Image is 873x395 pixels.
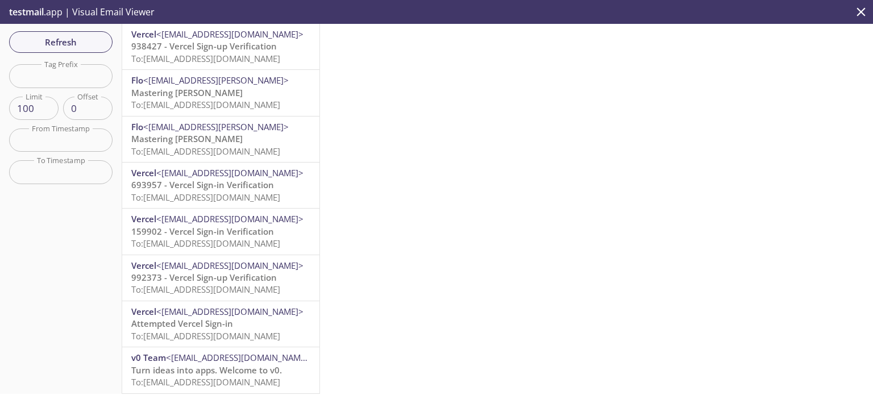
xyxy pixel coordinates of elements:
[166,352,313,363] span: <[EMAIL_ADDRESS][DOMAIN_NAME]>
[122,209,319,254] div: Vercel<[EMAIL_ADDRESS][DOMAIN_NAME]>159902 - Vercel Sign-in VerificationTo:[EMAIL_ADDRESS][DOMAIN...
[9,6,44,18] span: testmail
[131,238,280,249] span: To: [EMAIL_ADDRESS][DOMAIN_NAME]
[131,40,277,52] span: 938427 - Vercel Sign-up Verification
[131,364,282,376] span: Turn ideas into apps. Welcome to v0.
[131,192,280,203] span: To: [EMAIL_ADDRESS][DOMAIN_NAME]
[156,260,304,271] span: <[EMAIL_ADDRESS][DOMAIN_NAME]>
[122,301,319,347] div: Vercel<[EMAIL_ADDRESS][DOMAIN_NAME]>Attempted Vercel Sign-inTo:[EMAIL_ADDRESS][DOMAIN_NAME]
[122,347,319,393] div: v0 Team<[EMAIL_ADDRESS][DOMAIN_NAME]>Turn ideas into apps. Welcome to v0.To:[EMAIL_ADDRESS][DOMAI...
[131,179,274,190] span: 693957 - Vercel Sign-in Verification
[131,133,243,144] span: Mastering [PERSON_NAME]
[131,330,280,342] span: To: [EMAIL_ADDRESS][DOMAIN_NAME]
[156,213,304,224] span: <[EMAIL_ADDRESS][DOMAIN_NAME]>
[18,35,103,49] span: Refresh
[156,167,304,178] span: <[EMAIL_ADDRESS][DOMAIN_NAME]>
[131,87,243,98] span: Mastering [PERSON_NAME]
[131,213,156,224] span: Vercel
[143,74,289,86] span: <[EMAIL_ADDRESS][PERSON_NAME]>
[131,99,280,110] span: To: [EMAIL_ADDRESS][DOMAIN_NAME]
[131,376,280,388] span: To: [EMAIL_ADDRESS][DOMAIN_NAME]
[131,318,233,329] span: Attempted Vercel Sign-in
[131,260,156,271] span: Vercel
[122,117,319,162] div: Flo<[EMAIL_ADDRESS][PERSON_NAME]>Mastering [PERSON_NAME]To:[EMAIL_ADDRESS][DOMAIN_NAME]
[131,167,156,178] span: Vercel
[131,272,277,283] span: 992373 - Vercel Sign-up Verification
[131,352,166,363] span: v0 Team
[156,306,304,317] span: <[EMAIL_ADDRESS][DOMAIN_NAME]>
[122,24,319,69] div: Vercel<[EMAIL_ADDRESS][DOMAIN_NAME]>938427 - Vercel Sign-up VerificationTo:[EMAIL_ADDRESS][DOMAIN...
[122,255,319,301] div: Vercel<[EMAIL_ADDRESS][DOMAIN_NAME]>992373 - Vercel Sign-up VerificationTo:[EMAIL_ADDRESS][DOMAIN...
[131,121,143,132] span: Flo
[122,163,319,208] div: Vercel<[EMAIL_ADDRESS][DOMAIN_NAME]>693957 - Vercel Sign-in VerificationTo:[EMAIL_ADDRESS][DOMAIN...
[131,145,280,157] span: To: [EMAIL_ADDRESS][DOMAIN_NAME]
[131,306,156,317] span: Vercel
[131,74,143,86] span: Flo
[122,70,319,115] div: Flo<[EMAIL_ADDRESS][PERSON_NAME]>Mastering [PERSON_NAME]To:[EMAIL_ADDRESS][DOMAIN_NAME]
[131,53,280,64] span: To: [EMAIL_ADDRESS][DOMAIN_NAME]
[156,28,304,40] span: <[EMAIL_ADDRESS][DOMAIN_NAME]>
[131,226,274,237] span: 159902 - Vercel Sign-in Verification
[9,31,113,53] button: Refresh
[131,284,280,295] span: To: [EMAIL_ADDRESS][DOMAIN_NAME]
[143,121,289,132] span: <[EMAIL_ADDRESS][PERSON_NAME]>
[131,28,156,40] span: Vercel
